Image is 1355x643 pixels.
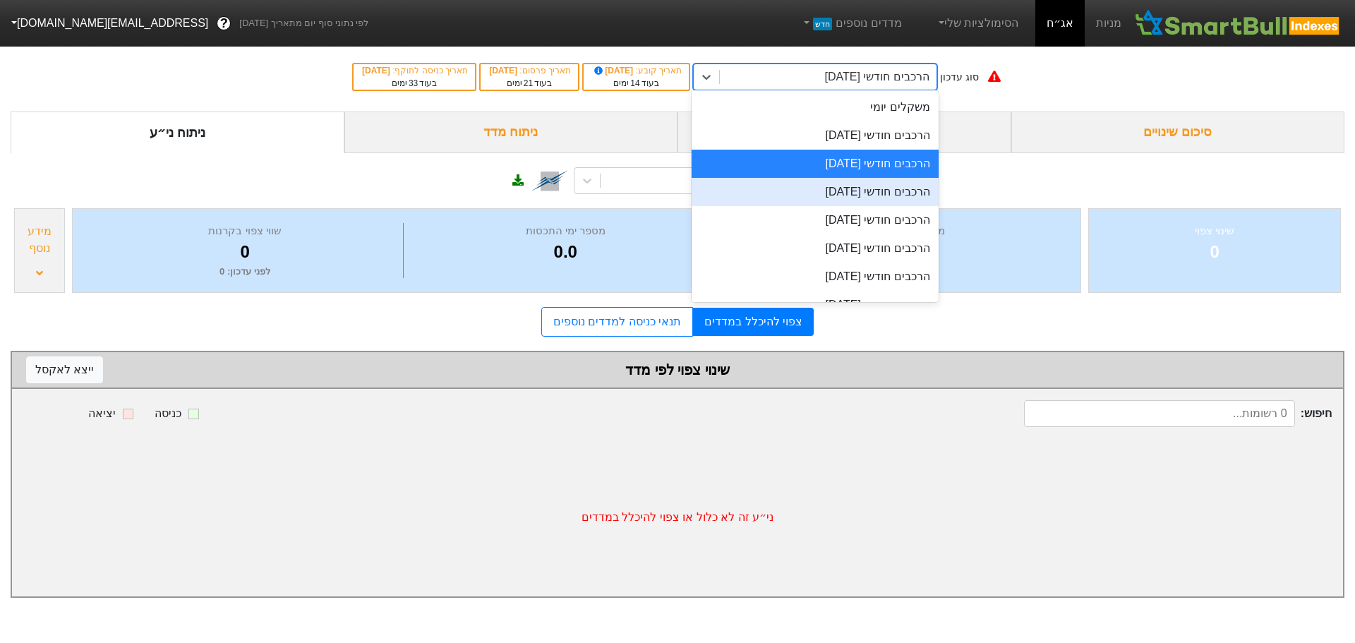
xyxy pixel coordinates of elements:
div: ניתוח מדד [344,112,678,153]
span: [DATE] [362,66,392,76]
div: הרכבים חודשי [DATE] [692,263,939,291]
div: בעוד ימים [361,77,468,90]
div: מספר ימי התכסות [407,223,723,239]
div: הרכבים חודשי [DATE] [692,121,939,150]
a: מדדים נוספיםחדש [795,9,908,37]
div: תאריך כניסה לתוקף : [361,64,468,77]
span: 33 [409,78,418,88]
button: ייצא לאקסל [26,356,103,383]
span: חיפוש : [1024,400,1332,427]
span: לפי נתוני סוף יום מתאריך [DATE] [239,16,368,30]
a: תנאי כניסה למדדים נוספים [541,307,693,337]
div: הרכבים חודשי [DATE] [692,206,939,234]
div: שווי צפוי בקרנות [90,223,399,239]
div: 0 [90,239,399,265]
img: tase link [531,162,568,199]
span: ? [220,14,228,33]
div: יציאה [88,405,116,422]
span: 14 [630,78,639,88]
div: הרכבים חודשי [DATE] [692,234,939,263]
div: הרכבים חודשי [DATE] [824,68,929,85]
div: ביקושים והיצעים צפויים [677,112,1011,153]
div: מידע נוסף [18,223,61,257]
div: הרכבים חודשי [DATE] [692,150,939,178]
span: [DATE] [592,66,636,76]
img: SmartBull [1133,9,1344,37]
div: ניתוח ני״ע [11,112,344,153]
span: 21 [524,78,533,88]
div: ני״ע זה לא כלול או צפוי להיכלל במדדים [12,438,1343,596]
input: 0 רשומות... [1024,400,1295,427]
div: שינוי צפוי לפי מדד [26,359,1329,380]
div: סוג עדכון [940,70,979,85]
div: תאריך פרסום : [488,64,571,77]
div: בעוד ימים [488,77,571,90]
a: הסימולציות שלי [930,9,1025,37]
span: חדש [813,18,832,30]
div: שינוי צפוי [1107,223,1323,239]
div: הרכבים חודשי [DATE] [692,291,939,319]
div: משקלים יומי [692,93,939,121]
div: לפני עדכון : 0 [90,265,399,279]
div: 0 [1107,239,1323,265]
div: הרכבים חודשי [DATE] [692,178,939,206]
div: סיכום שינויים [1011,112,1345,153]
div: תאריך קובע : [591,64,682,77]
a: צפוי להיכלל במדדים [693,308,814,336]
div: בעוד ימים [591,77,682,90]
span: [DATE] [489,66,519,76]
div: כניסה [155,405,181,422]
div: 0.0 [407,239,723,265]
